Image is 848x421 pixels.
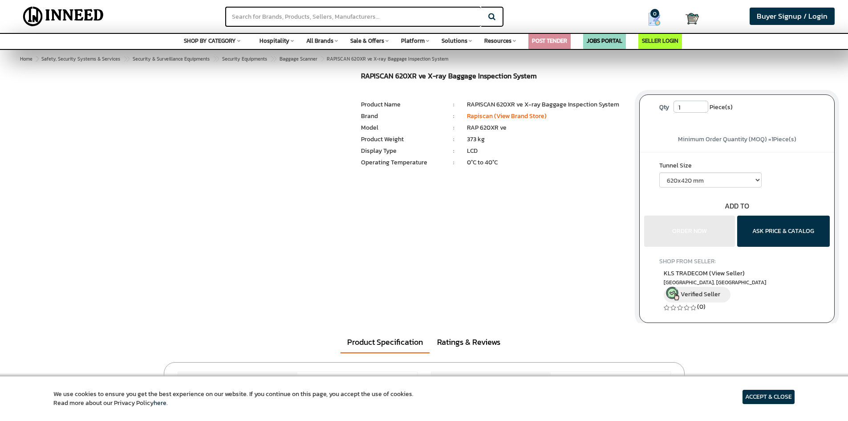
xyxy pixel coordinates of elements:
[757,11,828,22] span: Buyer Signup / Login
[131,53,211,64] a: Security & Surveillance Equipments
[16,5,111,28] img: Inneed.Market
[532,37,567,45] a: POST TENDER
[441,123,467,132] li: :
[678,135,796,144] span: Minimum Order Quantity (MOQ) = Piece(s)
[297,372,417,390] span: Rapiscan
[467,123,626,132] li: RAP 620XR ve
[467,100,626,109] li: RAPISCAN 620XR ve X-ray Baggage Inspection System
[361,123,440,132] li: Model
[630,9,686,29] a: my Quotes 0
[686,12,699,25] img: Cart
[681,290,720,299] span: Verified Seller
[278,53,319,64] a: Baggage Scanner
[441,158,467,167] li: :
[213,53,217,64] span: >
[361,72,626,82] h1: RAPISCAN 620XR ve X-ray Baggage Inspection System
[361,158,440,167] li: Operating Temperature
[306,37,333,45] span: All Brands
[441,112,467,121] li: :
[587,37,622,45] a: JOBS PORTAL
[686,9,694,29] a: Cart
[40,55,448,62] span: RAPISCAN 620XR ve X-ray Baggage Inspection System
[467,147,626,155] li: LCD
[441,135,467,144] li: :
[710,101,733,114] span: Piece(s)
[430,332,507,352] a: Ratings & Reviews
[350,37,384,45] span: Sale & Offers
[467,111,547,121] a: Rapiscan (View Brand Store)
[184,37,236,45] span: SHOP BY CATEGORY
[361,100,440,109] li: Product Name
[442,37,467,45] span: Solutions
[361,135,440,144] li: Product Weight
[41,55,120,62] span: Safety, Security Systems & Services
[467,158,626,167] li: 0°C to 40°C
[648,12,661,26] img: Show My Quotes
[361,112,440,121] li: Brand
[551,372,670,390] span: RAP 620XR ve
[655,101,674,114] label: Qty
[270,53,275,64] span: >
[650,9,659,18] span: 0
[441,147,467,155] li: :
[53,390,414,408] article: We use cookies to ensure you get the best experience on our website. If you continue on this page...
[664,269,810,302] a: KLS TRADECOM (View Seller) [GEOGRAPHIC_DATA], [GEOGRAPHIC_DATA] Verified Seller
[659,161,815,172] label: Tunnel Size
[154,398,166,408] a: here
[341,332,430,353] a: Product Specification
[737,216,830,247] button: ASK PRICE & CATALOG
[431,372,551,390] span: Model
[743,390,795,404] article: ACCEPT & CLOSE
[750,8,835,25] a: Buyer Signup / Login
[220,53,269,64] a: Security Equipments
[260,37,289,45] span: Hospitality
[484,37,511,45] span: Resources
[666,287,679,300] img: inneed-verified-seller-icon.png
[697,302,706,311] a: (0)
[123,53,128,64] span: >
[178,372,298,390] span: Brand
[321,53,325,64] span: >
[642,37,678,45] a: SELLER LOGIN
[133,55,210,62] span: Security & Surveillance Equipments
[441,100,467,109] li: :
[659,258,815,265] h4: SHOP FROM SELLER:
[771,135,773,144] span: 1
[280,55,317,62] span: Baggage Scanner
[467,135,626,144] li: 373 kg
[640,201,834,211] div: ADD TO
[40,53,122,64] a: Safety, Security Systems & Services
[222,55,267,62] span: Security Equipments
[361,147,440,155] li: Display Type
[36,55,38,62] span: >
[401,37,425,45] span: Platform
[664,279,810,286] span: East Delhi
[225,7,481,27] input: Search for Brands, Products, Sellers, Manufacturers...
[18,53,34,64] a: Home
[77,72,284,295] img: RAPISCAN 620XR ve X-ray Baggage Inspection System
[664,269,745,278] span: KLS TRADECOM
